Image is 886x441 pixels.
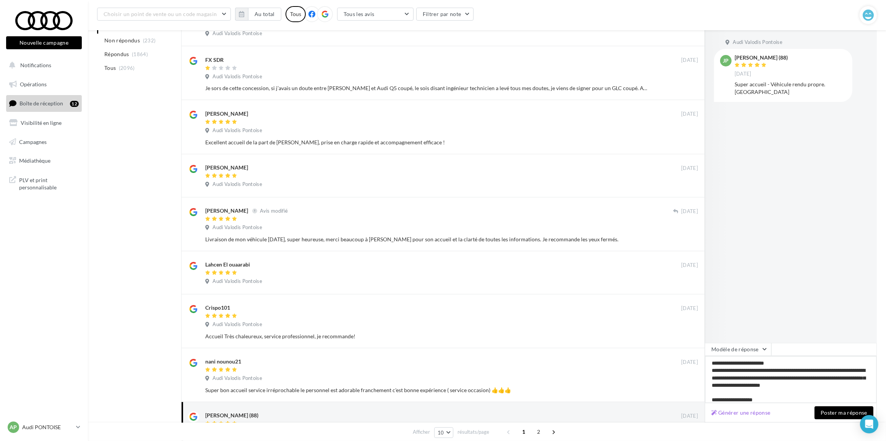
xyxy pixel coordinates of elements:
span: 2 [532,426,545,438]
div: 12 [70,101,79,107]
div: Open Intercom Messenger [860,415,878,433]
span: 1 [518,426,530,438]
div: Super accueil - Véhicule rendu propre. [GEOGRAPHIC_DATA] [735,81,846,96]
div: [PERSON_NAME] [205,164,248,171]
button: Filtrer par note [416,8,474,21]
div: Super bon accueil service irréprochable le personnel est adorable franchement c'est bonne expérie... [205,386,648,394]
span: Notifications [20,62,51,68]
button: Au total [235,8,281,21]
div: [PERSON_NAME] [205,110,248,118]
span: Campagnes [19,138,47,145]
a: PLV et print personnalisable [5,172,83,194]
button: Notifications [5,57,80,73]
span: (2096) [119,65,135,71]
span: Avis modifié [260,208,288,214]
span: Audi Valodis Pontoise [213,224,262,231]
div: Je sors de cette concession, si j’avais un doute entre [PERSON_NAME] et Audi Q5 coupé, le sois di... [205,84,648,92]
span: Répondus [104,50,129,58]
span: (232) [143,37,156,44]
span: [DATE] [681,359,698,366]
div: [PERSON_NAME] (88) [205,412,258,419]
div: Tous [286,6,306,22]
div: FX SDR [205,56,224,64]
span: Tous les avis [344,11,375,17]
span: résultats/page [458,428,489,436]
button: Modèle de réponse [705,343,771,356]
span: Audi Valodis Pontoise [733,39,782,46]
span: [DATE] [735,71,751,78]
span: [DATE] [681,262,698,269]
span: [DATE] [681,208,698,215]
span: Audi Valodis Pontoise [213,375,262,382]
div: [PERSON_NAME] (88) [735,55,788,60]
span: [DATE] [681,111,698,118]
span: Choisir un point de vente ou un code magasin [104,11,217,17]
button: Au total [248,8,281,21]
a: Médiathèque [5,153,83,169]
span: Boîte de réception [19,100,63,107]
button: 10 [434,427,454,438]
span: Audi Valodis Pontoise [213,181,262,188]
div: Livraison de mon véhicule [DATE], super heureuse, merci beaucoup à [PERSON_NAME] pour son accueil... [205,236,648,243]
span: Audi Valodis Pontoise [213,127,262,134]
span: Audi Valodis Pontoise [213,30,262,37]
div: Excellent accueil de la part de [PERSON_NAME], prise en charge rapide et accompagnement efficace ! [205,139,648,146]
button: Choisir un point de vente ou un code magasin [97,8,231,21]
div: Accueil Très chaleureux, service professionnel, je recommande! [205,333,648,340]
button: Nouvelle campagne [6,36,82,49]
span: Afficher [413,428,430,436]
span: JP [723,57,729,65]
p: Audi PONTOISE [22,423,73,431]
span: Audi Valodis Pontoise [213,73,262,80]
a: Visibilité en ligne [5,115,83,131]
div: nani nounou21 [205,358,241,365]
span: Médiathèque [19,157,50,164]
button: Générer une réponse [708,408,774,417]
span: [DATE] [681,413,698,420]
span: Audi Valodis Pontoise [213,278,262,285]
div: Lahcen El ouaarabi [205,261,250,268]
span: [DATE] [681,165,698,172]
span: Audi Valodis Pontoise [213,321,262,328]
button: Poster ma réponse [815,406,873,419]
span: [DATE] [681,305,698,312]
span: Non répondus [104,37,140,44]
span: (1864) [132,51,148,57]
button: Tous les avis [337,8,414,21]
span: Visibilité en ligne [21,120,62,126]
a: Opérations [5,76,83,92]
a: Campagnes [5,134,83,150]
div: [PERSON_NAME] [205,207,248,215]
a: Boîte de réception12 [5,95,83,111]
span: PLV et print personnalisable [19,175,79,191]
span: AP [10,423,17,431]
span: 10 [438,430,444,436]
a: AP Audi PONTOISE [6,420,82,435]
span: Opérations [20,81,47,87]
div: Crispo101 [205,304,230,312]
span: Tous [104,64,116,72]
span: [DATE] [681,57,698,64]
